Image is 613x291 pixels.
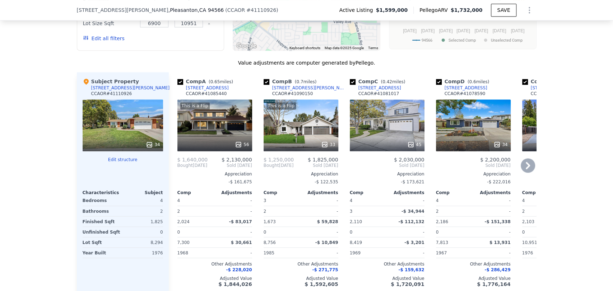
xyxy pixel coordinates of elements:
a: [STREET_ADDRESS] [436,85,487,91]
span: -$ 222,016 [487,179,510,184]
div: Comp [264,190,301,196]
span: 0.6 [469,79,476,84]
div: 4 [124,196,163,206]
span: $ 1,640,000 [177,157,208,163]
span: Sold [DATE] [436,163,511,168]
span: $ 13,931 [489,240,511,245]
div: - [475,227,511,237]
div: - [475,196,511,206]
div: [STREET_ADDRESS][PERSON_NAME] [531,85,605,91]
div: 2 [436,206,472,216]
div: 1976 [522,248,558,258]
span: -$ 112,132 [398,219,424,224]
span: Sold [DATE] [350,163,424,168]
div: Other Adjustments [177,261,252,267]
a: [STREET_ADDRESS] [350,85,401,91]
div: Unfinished Sqft [83,227,121,237]
div: CCAOR # 41078590 [445,91,486,97]
div: - [302,248,338,258]
div: Year Built [83,248,121,258]
span: 0 [264,229,266,234]
button: Edit all filters [83,35,125,42]
span: $ 1,776,164 [477,281,510,287]
div: 2 [522,206,558,216]
div: Comp E [522,78,580,85]
span: 2,110 [350,219,362,224]
button: Edit structure [83,157,163,163]
div: Other Adjustments [350,261,424,267]
span: Bought [177,163,193,168]
div: - [216,196,252,206]
div: 8,294 [124,237,163,247]
div: Comp [522,190,559,196]
div: 1967 [436,248,472,258]
div: 45 [407,141,421,148]
span: 0 [350,229,353,234]
span: 2,103 [522,219,534,224]
span: , Pleasanton [168,6,224,14]
div: - [389,227,424,237]
div: Adjustments [387,190,424,196]
text: Unselected Comp [491,38,523,42]
div: Adjustments [215,190,252,196]
div: 0 [124,227,163,237]
span: $ 59,828 [317,219,338,224]
div: Bedrooms [83,196,121,206]
span: $ 1,250,000 [264,157,294,163]
span: $ 1,825,000 [308,157,338,163]
div: - [475,206,511,216]
span: Active Listing [339,6,376,14]
div: Subject [123,190,163,196]
div: 33 [321,141,335,148]
span: 0 [522,229,525,234]
text: Selected Comp [449,38,476,42]
div: CCAOR # 41085440 [186,91,227,97]
div: Appreciation [522,171,597,177]
div: 3 [350,206,386,216]
div: Appreciation [436,171,511,177]
span: Map data ©2025 Google [325,46,364,50]
div: [STREET_ADDRESS] [358,85,401,91]
div: 1985 [264,248,299,258]
span: $ 2,130,000 [222,157,252,163]
div: Appreciation [177,171,252,177]
div: Adjusted Value [436,275,511,281]
div: This is a Flip [266,102,296,109]
text: [DATE] [456,28,470,33]
span: -$ 161,675 [228,179,252,184]
span: $ 2,030,000 [394,157,424,163]
div: Adjusted Value [177,275,252,281]
span: 7,300 [177,240,190,245]
div: [STREET_ADDRESS][PERSON_NAME] [272,85,347,91]
span: 4 [522,198,525,203]
a: Terms (opens in new tab) [368,46,378,50]
div: Comp [177,190,215,196]
span: -$ 83,017 [229,219,252,224]
span: $1,732,000 [451,7,483,13]
div: Appreciation [264,171,338,177]
span: [STREET_ADDRESS][PERSON_NAME] [77,6,168,14]
div: Appreciation [350,171,424,177]
div: CCAOR # 41090150 [272,91,313,97]
span: $ 1,720,091 [391,281,424,287]
text: [DATE] [439,28,452,33]
div: - [216,227,252,237]
span: -$ 151,338 [484,219,510,224]
img: Google [234,41,258,51]
div: 34 [146,141,160,148]
div: - [475,248,511,258]
div: 2 [177,206,213,216]
div: - [302,206,338,216]
div: Other Adjustments [436,261,511,267]
a: [STREET_ADDRESS] [177,85,229,91]
div: 56 [235,141,249,148]
span: -$ 228,020 [226,267,252,272]
div: Lot Sqft [83,237,121,247]
text: [DATE] [492,28,506,33]
button: Clear [208,22,210,25]
span: -$ 34,944 [401,208,424,213]
span: 4 [177,198,180,203]
div: 1968 [177,248,213,258]
a: Open this area in Google Maps (opens a new window) [234,41,258,51]
span: 1,673 [264,219,276,224]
